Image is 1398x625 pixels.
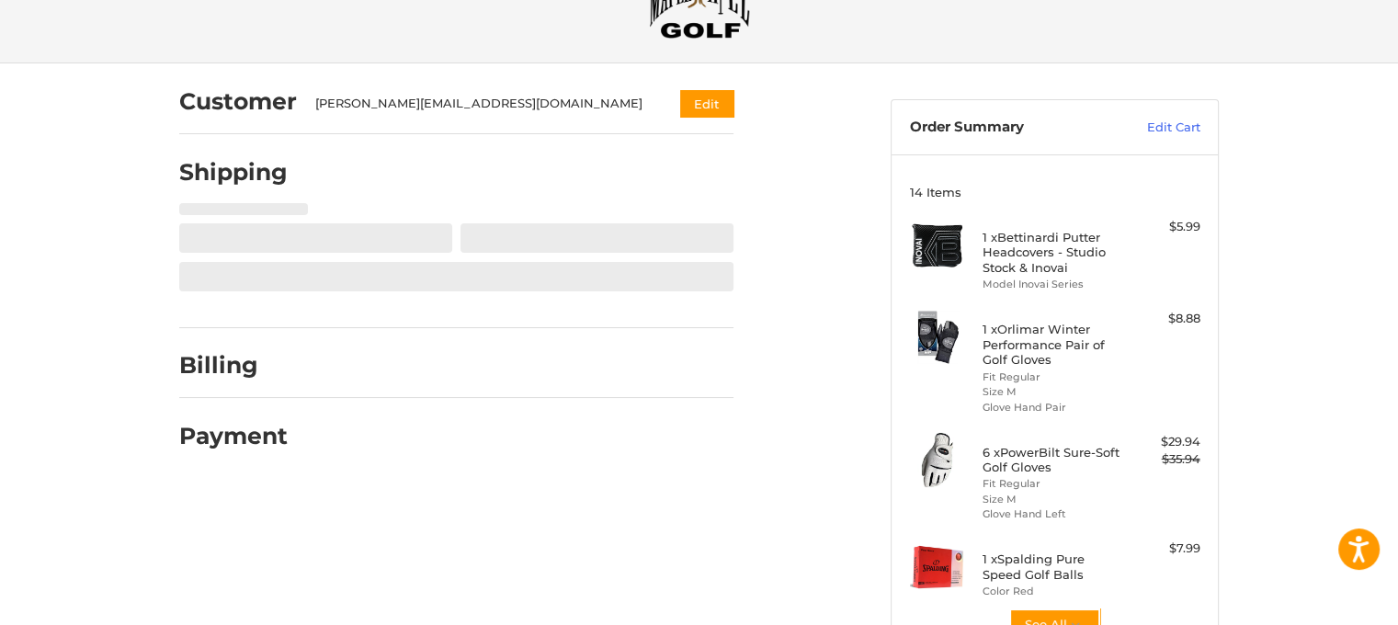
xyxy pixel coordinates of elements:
h3: Order Summary [910,119,1108,137]
li: Glove Hand Left [983,506,1123,522]
div: [PERSON_NAME][EMAIL_ADDRESS][DOMAIN_NAME] [315,95,645,113]
a: Edit Cart [1108,119,1200,137]
li: Fit Regular [983,476,1123,492]
li: Model Inovai Series [983,277,1123,292]
button: Edit [680,90,733,117]
div: $35.94 [1128,450,1200,469]
li: Size M [983,492,1123,507]
h4: 1 x Orlimar Winter Performance Pair of Golf Gloves [983,322,1123,367]
h2: Shipping [179,158,288,187]
div: $7.99 [1128,540,1200,558]
li: Glove Hand Pair [983,400,1123,415]
h3: 14 Items [910,185,1200,199]
div: $29.94 [1128,433,1200,451]
h2: Billing [179,351,287,380]
h4: 6 x PowerBilt Sure-Soft Golf Gloves [983,445,1123,475]
li: Fit Regular [983,369,1123,385]
h4: 1 x Bettinardi Putter Headcovers - Studio Stock & Inovai [983,230,1123,275]
h2: Payment [179,422,288,450]
h2: Customer [179,87,297,116]
h4: 1 x Spalding Pure Speed Golf Balls [983,551,1123,582]
div: $5.99 [1128,218,1200,236]
div: $8.88 [1128,310,1200,328]
li: Size M [983,384,1123,400]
